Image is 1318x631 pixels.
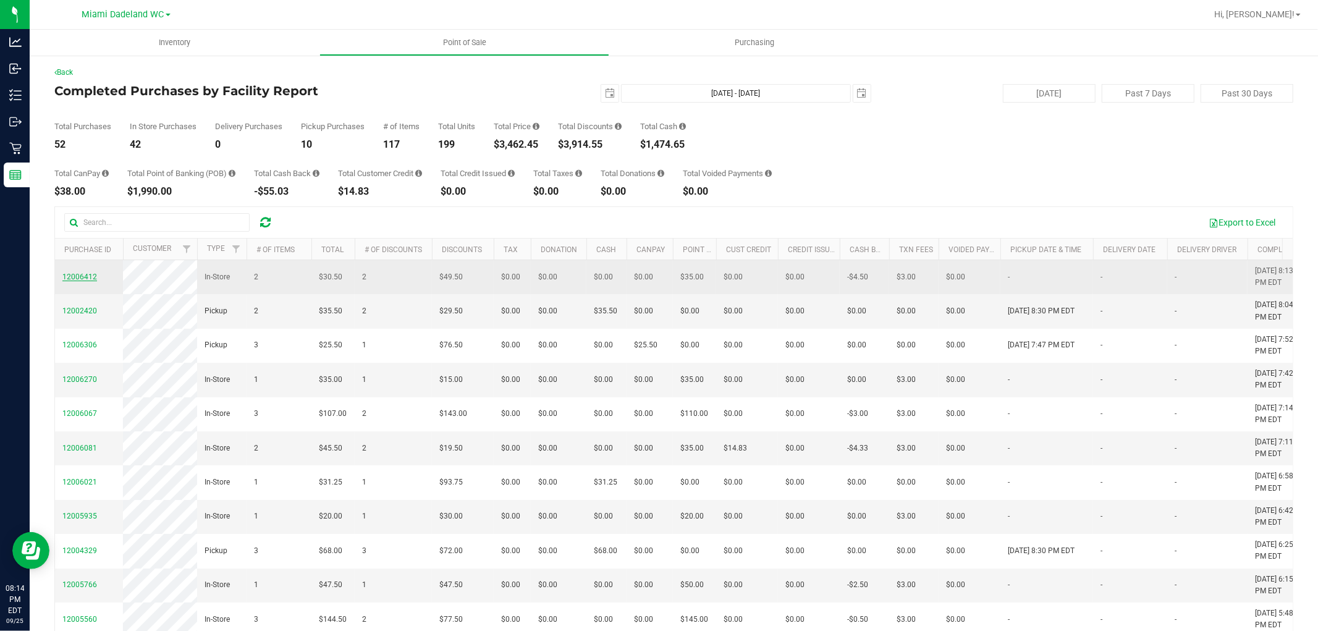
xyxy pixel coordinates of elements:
[946,510,965,522] span: $0.00
[504,245,518,254] a: Tax
[634,545,653,557] span: $0.00
[847,339,866,351] span: $0.00
[946,408,965,420] span: $0.00
[62,580,97,589] span: 12005766
[541,245,577,254] a: Donation
[640,122,686,130] div: Total Cash
[847,510,866,522] span: $0.00
[501,443,520,454] span: $0.00
[362,476,366,488] span: 1
[54,187,109,197] div: $38.00
[1175,271,1176,283] span: -
[946,374,965,386] span: $0.00
[724,408,743,420] span: $0.00
[634,271,653,283] span: $0.00
[785,443,805,454] span: $0.00
[254,271,258,283] span: 2
[215,140,282,150] div: 0
[897,579,916,591] span: $3.00
[439,339,463,351] span: $76.50
[365,245,422,254] a: # of Discounts
[362,305,366,317] span: 2
[785,374,805,386] span: $0.00
[205,443,230,454] span: In-Store
[254,339,258,351] span: 3
[254,408,258,420] span: 3
[594,510,613,522] span: $0.00
[594,305,617,317] span: $35.50
[362,408,366,420] span: 2
[683,169,772,177] div: Total Voided Payments
[847,271,868,283] span: -$4.50
[1100,476,1102,488] span: -
[601,187,664,197] div: $0.00
[254,374,258,386] span: 1
[205,545,227,557] span: Pickup
[62,409,97,418] span: 12006067
[54,68,73,77] a: Back
[1255,402,1302,426] span: [DATE] 7:14 PM EDT
[319,271,342,283] span: $30.50
[9,116,22,128] inline-svg: Outbound
[724,579,743,591] span: $0.00
[254,545,258,557] span: 3
[596,245,616,254] a: Cash
[1100,339,1102,351] span: -
[538,476,557,488] span: $0.00
[205,339,227,351] span: Pickup
[1175,545,1176,557] span: -
[850,245,890,254] a: Cash Back
[62,546,97,555] span: 12004329
[254,510,258,522] span: 1
[680,408,708,420] span: $110.00
[897,374,916,386] span: $3.00
[442,245,482,254] a: Discounts
[538,271,557,283] span: $0.00
[1100,510,1102,522] span: -
[724,545,743,557] span: $0.00
[362,545,366,557] span: 3
[897,545,916,557] span: $0.00
[1255,470,1302,494] span: [DATE] 6:58 PM EDT
[1008,408,1010,420] span: -
[494,140,539,150] div: $3,462.45
[847,443,868,454] span: -$4.33
[205,374,230,386] span: In-Store
[319,476,342,488] span: $31.25
[1175,443,1176,454] span: -
[724,510,743,522] span: $0.00
[1255,505,1302,528] span: [DATE] 6:42 PM EDT
[601,169,664,177] div: Total Donations
[501,545,520,557] span: $0.00
[319,545,342,557] span: $68.00
[680,339,699,351] span: $0.00
[683,245,771,254] a: Point of Banking (POB)
[319,339,342,351] span: $25.50
[438,140,475,150] div: 199
[319,579,342,591] span: $47.50
[897,408,916,420] span: $3.00
[439,510,463,522] span: $30.00
[558,140,622,150] div: $3,914.55
[680,510,704,522] span: $20.00
[362,339,366,351] span: 1
[601,85,619,102] span: select
[636,245,665,254] a: CanPay
[946,305,965,317] span: $0.00
[1177,245,1236,254] a: Delivery Driver
[54,140,111,150] div: 52
[1100,579,1102,591] span: -
[441,169,515,177] div: Total Credit Issued
[946,271,965,283] span: $0.00
[1008,443,1010,454] span: -
[724,271,743,283] span: $0.00
[724,443,747,454] span: $14.83
[853,85,871,102] span: select
[62,478,97,486] span: 12006021
[64,245,111,254] a: Purchase ID
[207,244,225,253] a: Type
[640,140,686,150] div: $1,474.65
[785,339,805,351] span: $0.00
[1008,271,1010,283] span: -
[594,476,617,488] span: $31.25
